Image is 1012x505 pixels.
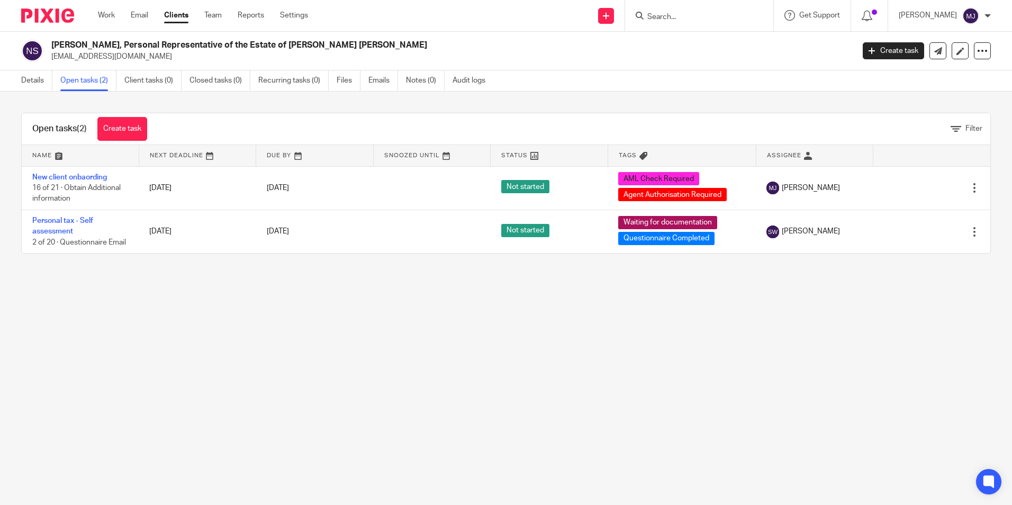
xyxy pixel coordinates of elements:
[618,232,715,245] span: Questionnaire Completed
[60,70,116,91] a: Open tasks (2)
[782,183,840,193] span: [PERSON_NAME]
[618,216,717,229] span: Waiting for documentation
[406,70,445,91] a: Notes (0)
[337,70,360,91] a: Files
[618,188,727,201] span: Agent Authorisation Required
[766,226,779,238] img: svg%3E
[32,184,121,203] span: 16 of 21 · Obtain Additional information
[646,13,742,22] input: Search
[899,10,957,21] p: [PERSON_NAME]
[189,70,250,91] a: Closed tasks (0)
[238,10,264,21] a: Reports
[782,226,840,237] span: [PERSON_NAME]
[368,70,398,91] a: Emails
[501,180,549,193] span: Not started
[267,228,289,236] span: [DATE]
[21,8,74,23] img: Pixie
[97,117,147,141] a: Create task
[799,12,840,19] span: Get Support
[965,125,982,132] span: Filter
[32,123,87,134] h1: Open tasks
[32,217,93,235] a: Personal tax - Self assessment
[280,10,308,21] a: Settings
[51,40,688,51] h2: [PERSON_NAME], Personal Representative of the Estate of [PERSON_NAME] [PERSON_NAME]
[453,70,493,91] a: Audit logs
[21,40,43,62] img: svg%3E
[619,152,637,158] span: Tags
[501,224,549,237] span: Not started
[32,239,126,246] span: 2 of 20 · Questionnaire Email
[131,10,148,21] a: Email
[766,182,779,194] img: svg%3E
[51,51,847,62] p: [EMAIL_ADDRESS][DOMAIN_NAME]
[618,172,699,185] span: AML Check Required
[124,70,182,91] a: Client tasks (0)
[21,70,52,91] a: Details
[384,152,440,158] span: Snoozed Until
[863,42,924,59] a: Create task
[501,152,528,158] span: Status
[164,10,188,21] a: Clients
[32,174,107,181] a: New client onbaording
[77,124,87,133] span: (2)
[204,10,222,21] a: Team
[139,210,256,253] td: [DATE]
[139,166,256,210] td: [DATE]
[258,70,329,91] a: Recurring tasks (0)
[267,184,289,192] span: [DATE]
[98,10,115,21] a: Work
[962,7,979,24] img: svg%3E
